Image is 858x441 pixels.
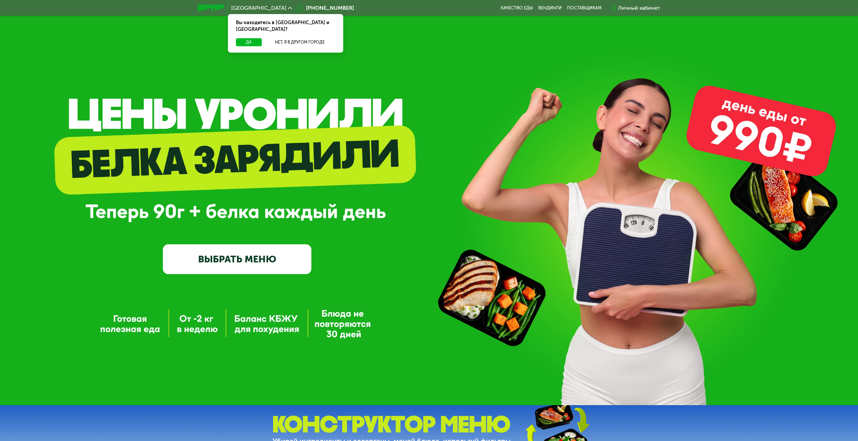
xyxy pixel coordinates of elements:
a: Вендинги [538,5,562,11]
button: Нет, я в другом городе [264,38,335,46]
a: Качество еды [501,5,533,11]
div: Вы находитесь в [GEOGRAPHIC_DATA] и [GEOGRAPHIC_DATA]? [228,14,343,38]
a: ВЫБРАТЬ МЕНЮ [163,244,311,274]
div: Личный кабинет [618,4,660,12]
span: [GEOGRAPHIC_DATA] [231,5,286,11]
div: поставщикам [567,5,602,11]
a: [PHONE_NUMBER] [295,4,354,12]
button: Да [236,38,262,46]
